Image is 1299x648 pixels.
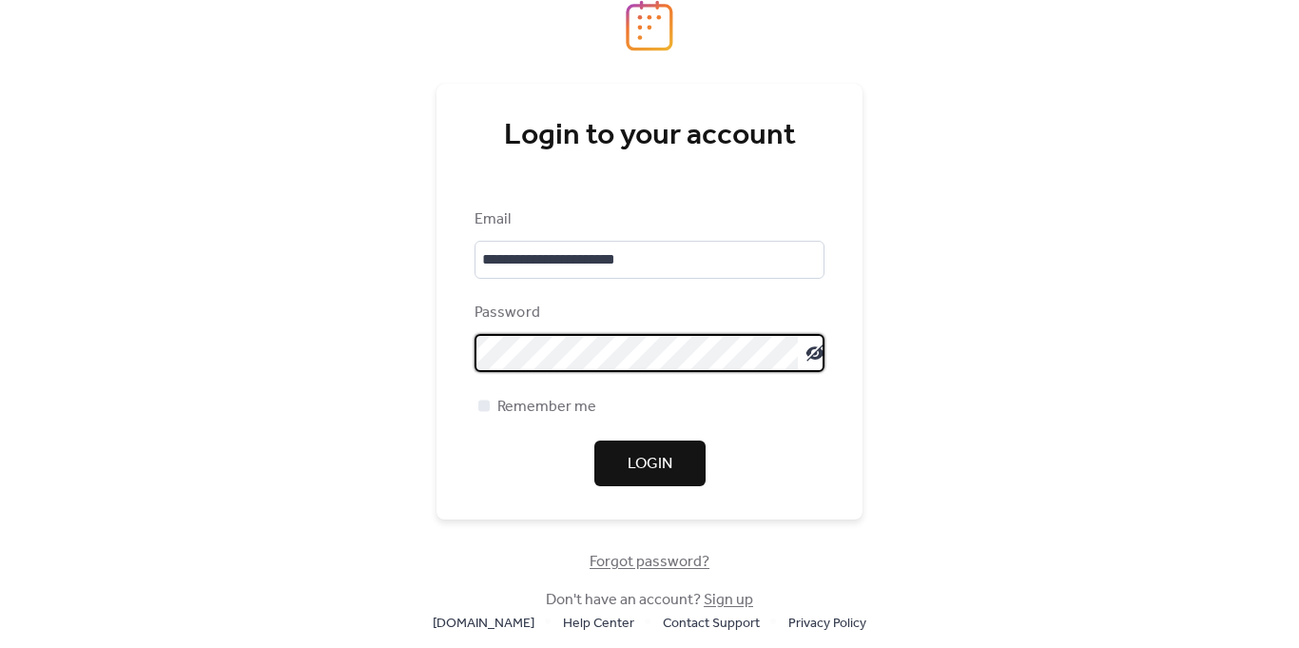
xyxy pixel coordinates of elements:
[433,613,534,636] span: [DOMAIN_NAME]
[475,302,821,324] div: Password
[663,611,760,635] a: Contact Support
[497,396,596,419] span: Remember me
[788,613,866,636] span: Privacy Policy
[475,208,821,231] div: Email
[628,453,672,476] span: Login
[563,613,634,636] span: Help Center
[594,441,706,486] button: Login
[788,611,866,635] a: Privacy Policy
[475,117,824,155] div: Login to your account
[590,557,709,567] a: Forgot password?
[663,613,760,636] span: Contact Support
[563,611,634,635] a: Help Center
[433,611,534,635] a: [DOMAIN_NAME]
[546,589,753,612] span: Don't have an account?
[590,551,709,574] span: Forgot password?
[704,585,753,615] a: Sign up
